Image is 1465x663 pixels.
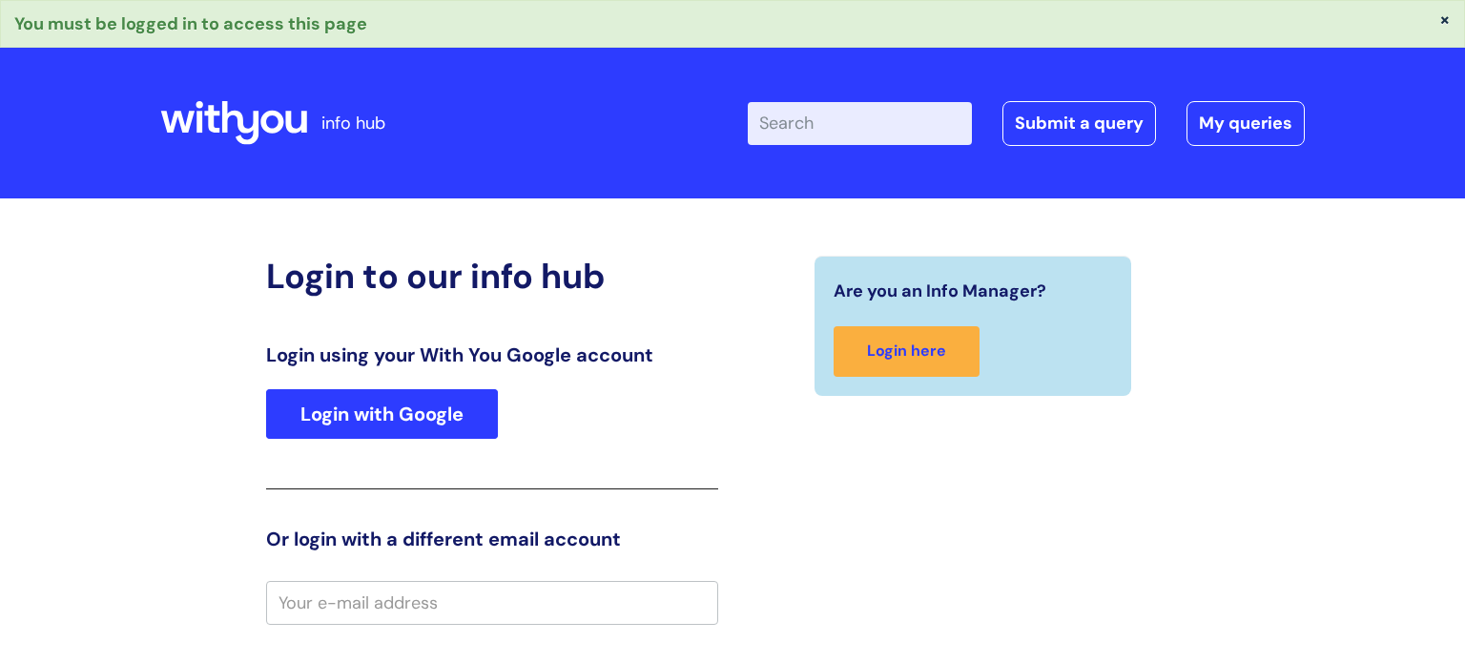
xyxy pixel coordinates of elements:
a: Login here [834,326,980,377]
input: Search [748,102,972,144]
button: × [1439,10,1451,28]
a: Login with Google [266,389,498,439]
h2: Login to our info hub [266,256,718,297]
p: info hub [321,108,385,138]
span: Are you an Info Manager? [834,276,1046,306]
h3: Or login with a different email account [266,528,718,550]
a: Submit a query [1002,101,1156,145]
h3: Login using your With You Google account [266,343,718,366]
input: Your e-mail address [266,581,718,625]
a: My queries [1186,101,1305,145]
